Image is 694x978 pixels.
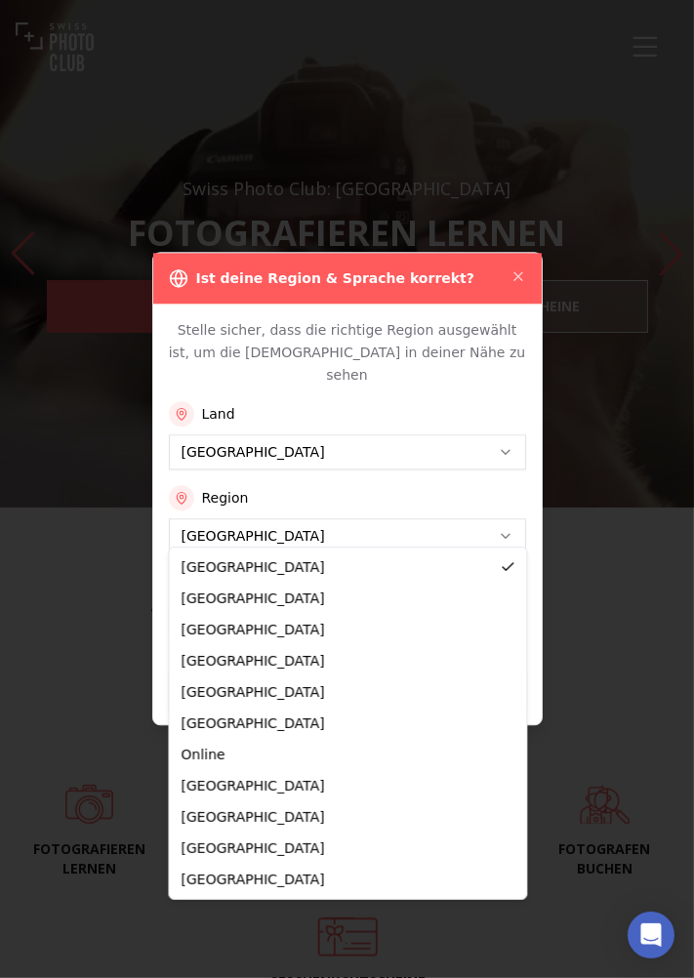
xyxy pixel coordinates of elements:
h3: Ist deine Region & Sprache korrekt? [196,268,474,288]
span: [GEOGRAPHIC_DATA] [181,622,324,637]
label: Land [202,405,235,425]
span: Online [181,747,225,762]
p: Stelle sicher, dass die richtige Region ausgewählt ist, um die [DEMOGRAPHIC_DATA] in deiner Nähe ... [169,319,526,386]
span: [GEOGRAPHIC_DATA] [181,684,324,700]
span: [GEOGRAPHIC_DATA] [181,653,324,669]
span: [GEOGRAPHIC_DATA] [181,715,324,731]
span: [GEOGRAPHIC_DATA] [181,840,324,856]
label: Region [202,489,249,509]
span: [GEOGRAPHIC_DATA] [181,559,324,575]
span: [GEOGRAPHIC_DATA] [181,591,324,606]
span: [GEOGRAPHIC_DATA] [181,872,324,887]
span: [GEOGRAPHIC_DATA] [181,778,324,794]
span: [GEOGRAPHIC_DATA] [181,809,324,825]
